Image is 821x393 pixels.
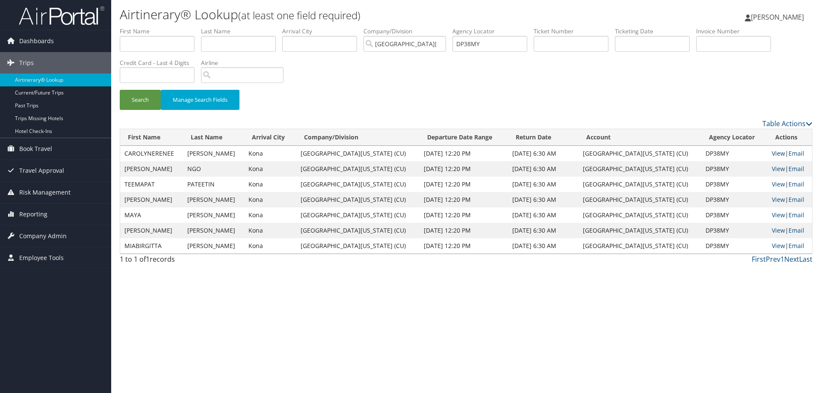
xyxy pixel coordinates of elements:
td: [GEOGRAPHIC_DATA][US_STATE] (CU) [296,161,419,177]
span: [PERSON_NAME] [751,12,804,22]
td: [DATE] 6:30 AM [508,177,578,192]
a: View [772,180,785,188]
td: [DATE] 6:30 AM [508,161,578,177]
td: DP38MY [701,177,768,192]
a: Email [789,211,804,219]
td: [GEOGRAPHIC_DATA][US_STATE] (CU) [579,177,702,192]
td: DP38MY [701,207,768,223]
span: Travel Approval [19,160,64,181]
td: [DATE] 12:20 PM [419,223,508,238]
td: DP38MY [701,192,768,207]
span: Employee Tools [19,247,64,269]
td: [DATE] 6:30 AM [508,238,578,254]
td: NGO [183,161,244,177]
td: [PERSON_NAME] [183,207,244,223]
th: Account: activate to sort column ascending [579,129,702,146]
td: Kona [244,238,296,254]
label: Company/Division [363,27,452,35]
td: | [768,223,812,238]
span: Company Admin [19,225,67,247]
td: Kona [244,192,296,207]
small: (at least one field required) [238,8,360,22]
td: [PERSON_NAME] [183,192,244,207]
a: Email [789,165,804,173]
td: [PERSON_NAME] [120,223,183,238]
td: | [768,177,812,192]
td: DP38MY [701,146,768,161]
a: Prev [766,254,780,264]
th: Actions [768,129,812,146]
span: Book Travel [19,138,52,160]
td: [GEOGRAPHIC_DATA][US_STATE] (CU) [579,207,702,223]
img: airportal-logo.png [19,6,104,26]
td: [DATE] 6:30 AM [508,223,578,238]
td: [PERSON_NAME] [183,146,244,161]
div: 1 to 1 of records [120,254,284,269]
td: [DATE] 12:20 PM [419,207,508,223]
td: [DATE] 12:20 PM [419,146,508,161]
label: Ticket Number [534,27,615,35]
td: [DATE] 12:20 PM [419,177,508,192]
th: Last Name: activate to sort column ascending [183,129,244,146]
a: Email [789,226,804,234]
th: First Name: activate to sort column ascending [120,129,183,146]
th: Return Date: activate to sort column ascending [508,129,578,146]
td: | [768,207,812,223]
td: DP38MY [701,223,768,238]
td: [DATE] 12:20 PM [419,192,508,207]
td: Kona [244,207,296,223]
a: Next [784,254,799,264]
th: Departure Date Range: activate to sort column ascending [419,129,508,146]
td: [DATE] 6:30 AM [508,207,578,223]
span: Reporting [19,204,47,225]
button: Search [120,90,161,110]
span: Trips [19,52,34,74]
label: Credit Card - Last 4 Digits [120,59,201,67]
td: [GEOGRAPHIC_DATA][US_STATE] (CU) [296,177,419,192]
th: Agency Locator: activate to sort column ascending [701,129,768,146]
label: Ticketing Date [615,27,696,35]
td: DP38MY [701,161,768,177]
a: Email [789,149,804,157]
span: Dashboards [19,30,54,52]
td: [DATE] 12:20 PM [419,238,508,254]
label: Last Name [201,27,282,35]
td: [GEOGRAPHIC_DATA][US_STATE] (CU) [296,207,419,223]
td: [GEOGRAPHIC_DATA][US_STATE] (CU) [579,223,702,238]
td: [GEOGRAPHIC_DATA][US_STATE] (CU) [296,146,419,161]
td: [PERSON_NAME] [183,238,244,254]
a: Email [789,242,804,250]
label: First Name [120,27,201,35]
td: Kona [244,161,296,177]
td: [GEOGRAPHIC_DATA][US_STATE] (CU) [296,223,419,238]
td: [GEOGRAPHIC_DATA][US_STATE] (CU) [579,192,702,207]
td: DP38MY [701,238,768,254]
a: Table Actions [762,119,812,128]
td: [PERSON_NAME] [183,223,244,238]
td: | [768,238,812,254]
th: Company/Division [296,129,419,146]
td: [DATE] 12:20 PM [419,161,508,177]
td: | [768,161,812,177]
td: TEEMAPAT [120,177,183,192]
button: Manage Search Fields [161,90,239,110]
td: [PERSON_NAME] [120,161,183,177]
a: Last [799,254,812,264]
a: View [772,242,785,250]
td: [GEOGRAPHIC_DATA][US_STATE] (CU) [296,238,419,254]
td: PATEETIN [183,177,244,192]
a: First [752,254,766,264]
span: Risk Management [19,182,71,203]
td: Kona [244,177,296,192]
label: Airline [201,59,290,67]
td: | [768,146,812,161]
td: MIABIRGITTA [120,238,183,254]
td: Kona [244,223,296,238]
a: View [772,165,785,173]
h1: Airtinerary® Lookup [120,6,582,24]
label: Arrival City [282,27,363,35]
a: View [772,211,785,219]
td: [DATE] 6:30 AM [508,192,578,207]
td: CAROLYNERENEE [120,146,183,161]
td: [GEOGRAPHIC_DATA][US_STATE] (CU) [579,238,702,254]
